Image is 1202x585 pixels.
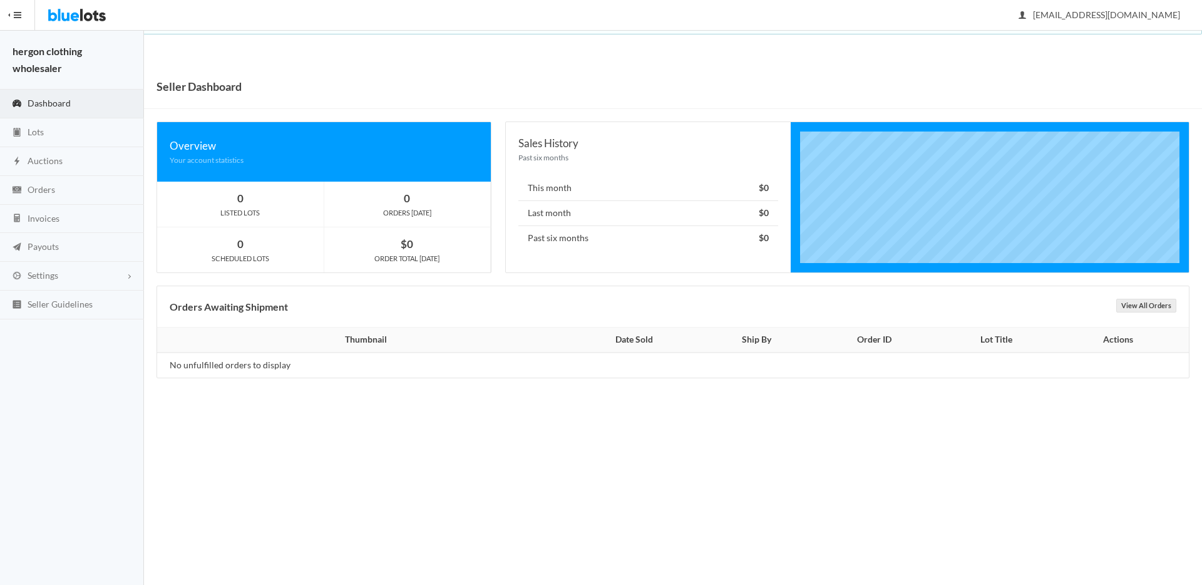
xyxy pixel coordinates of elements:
span: Dashboard [28,98,71,108]
span: Settings [28,270,58,281]
ion-icon: paper plane [11,242,23,254]
span: Seller Guidelines [28,299,93,309]
th: Ship By [701,328,812,353]
ion-icon: speedometer [11,98,23,110]
li: Past six months [518,225,778,251]
strong: 0 [237,237,244,251]
div: LISTED LOTS [157,207,324,219]
a: View All Orders [1116,299,1176,313]
div: SCHEDULED LOTS [157,253,324,264]
div: Your account statistics [170,154,478,166]
th: Order ID [812,328,937,353]
div: Sales History [518,135,778,152]
strong: 0 [237,192,244,205]
strong: $0 [759,232,769,243]
li: This month [518,176,778,201]
td: No unfulfilled orders to display [157,353,567,378]
strong: $0 [759,207,769,218]
ion-icon: person [1016,10,1029,22]
ion-icon: calculator [11,213,23,225]
ion-icon: cash [11,185,23,197]
strong: $0 [401,237,413,251]
span: Auctions [28,155,63,166]
span: [EMAIL_ADDRESS][DOMAIN_NAME] [1019,9,1180,20]
ion-icon: list box [11,299,23,311]
span: Lots [28,127,44,137]
div: ORDERS [DATE] [324,207,491,219]
div: Overview [170,137,478,154]
strong: 0 [404,192,410,205]
span: Orders [28,184,55,195]
ion-icon: cog [11,271,23,282]
span: Payouts [28,241,59,252]
li: Last month [518,200,778,226]
th: Lot Title [937,328,1055,353]
h1: Seller Dashboard [157,77,242,96]
ion-icon: flash [11,156,23,168]
th: Date Sold [567,328,701,353]
div: ORDER TOTAL [DATE] [324,253,491,264]
strong: hergon clothing wholesaler [13,45,82,74]
strong: $0 [759,182,769,193]
th: Thumbnail [157,328,567,353]
b: Orders Awaiting Shipment [170,301,288,313]
span: Invoices [28,213,59,224]
ion-icon: clipboard [11,127,23,139]
div: Past six months [518,152,778,163]
th: Actions [1055,328,1189,353]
